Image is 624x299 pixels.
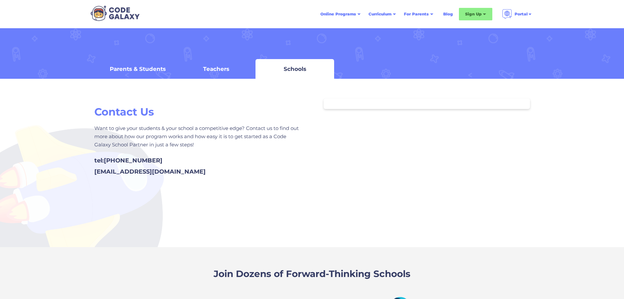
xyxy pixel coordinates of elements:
[465,11,482,17] div: Sign Up
[165,267,460,281] h2: Join Dozens of Forward-Thinking Schools
[320,11,356,17] div: Online Programs
[94,157,162,164] a: tel:[PHONE_NUMBER]
[365,8,400,20] div: Curriculum
[94,157,104,164] div: tel:
[94,168,206,175] a: [EMAIL_ADDRESS][DOMAIN_NAME]
[498,7,536,22] div: Portal
[439,8,457,20] a: Blog
[316,8,365,20] div: Online Programs
[94,124,301,149] div: Want to give your students & your school a competitive edge? Contact us to find out more about ho...
[203,66,229,72] div: Teachers
[404,11,429,17] div: For Parents
[515,11,528,17] div: Portal
[110,66,166,72] div: Parents & Students
[104,157,162,164] div: [PHONE_NUMBER]
[459,8,492,20] div: Sign Up
[94,105,301,119] h2: Contact Us
[369,11,391,17] div: Curriculum
[400,8,437,20] div: For Parents
[284,66,306,72] div: Schools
